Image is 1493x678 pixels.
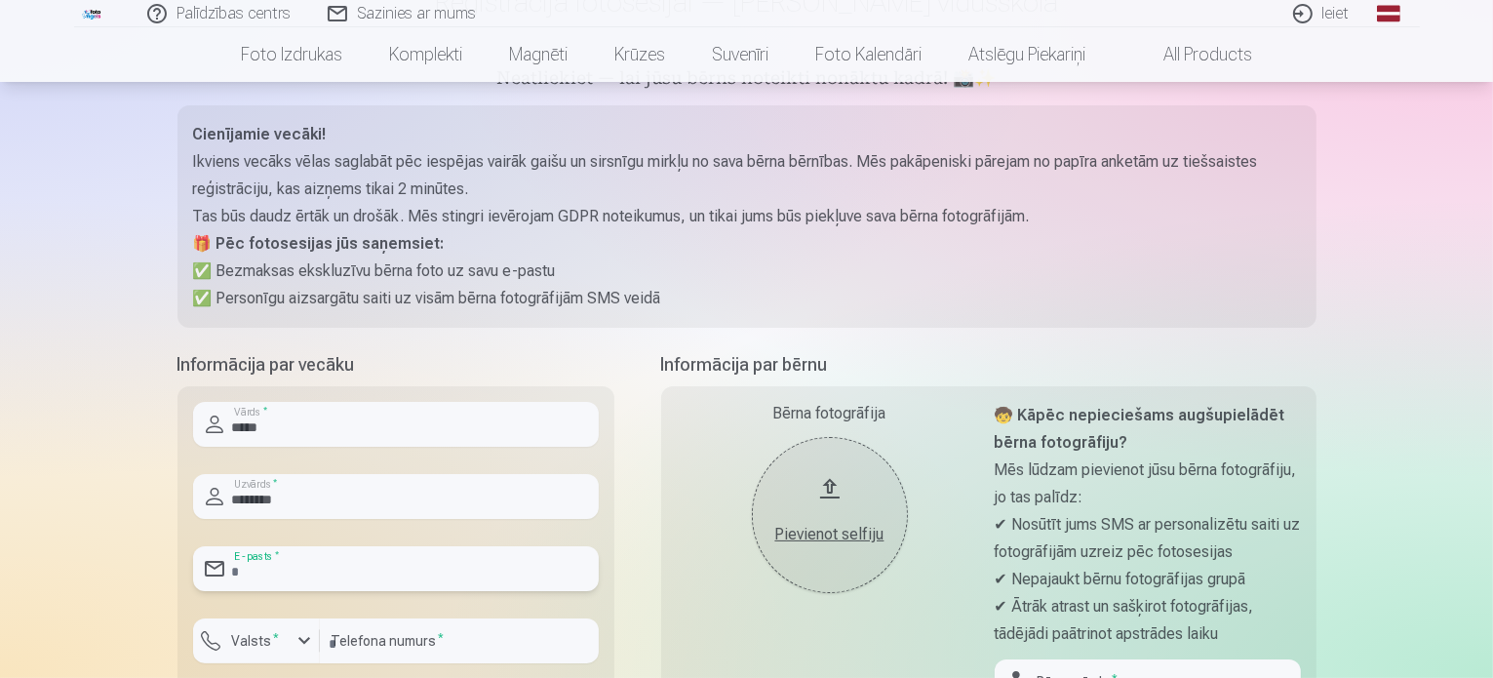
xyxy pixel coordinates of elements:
[688,27,792,82] a: Suvenīri
[224,631,288,651] label: Valsts
[193,234,445,253] strong: 🎁 Pēc fotosesijas jūs saņemsiet:
[193,125,327,143] strong: Cienījamie vecāki!
[792,27,945,82] a: Foto kalendāri
[995,511,1301,566] p: ✔ Nosūtīt jums SMS ar personalizētu saiti uz fotogrāfijām uzreiz pēc fotosesijas
[661,351,1316,379] h5: Informācija par bērnu
[677,402,983,425] div: Bērna fotogrāfija
[1109,27,1276,82] a: All products
[752,437,908,593] button: Pievienot selfiju
[995,593,1301,648] p: ✔ Ātrāk atrast un sašķirot fotogrāfijas, tādējādi paātrinot apstrādes laiku
[82,8,103,20] img: /fa1
[995,457,1301,511] p: Mēs lūdzam pievienot jūsu bērna fotogrāfiju, jo tas palīdz:
[193,148,1301,203] p: Ikviens vecāks vēlas saglabāt pēc iespējas vairāk gaišu un sirsnīgu mirkļu no sava bērna bērnības...
[995,566,1301,593] p: ✔ Nepajaukt bērnu fotogrāfijas grupā
[995,406,1285,452] strong: 🧒 Kāpēc nepieciešams augšupielādēt bērna fotogrāfiju?
[193,203,1301,230] p: Tas būs daudz ērtāk un drošāk. Mēs stingri ievērojam GDPR noteikumus, un tikai jums būs piekļuve ...
[217,27,366,82] a: Foto izdrukas
[193,258,1301,285] p: ✅ Bezmaksas ekskluzīvu bērna foto uz savu e-pastu
[193,618,320,663] button: Valsts*
[177,351,614,379] h5: Informācija par vecāku
[945,27,1109,82] a: Atslēgu piekariņi
[591,27,688,82] a: Krūzes
[486,27,591,82] a: Magnēti
[771,523,888,546] div: Pievienot selfiju
[366,27,486,82] a: Komplekti
[193,285,1301,312] p: ✅ Personīgu aizsargātu saiti uz visām bērna fotogrāfijām SMS veidā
